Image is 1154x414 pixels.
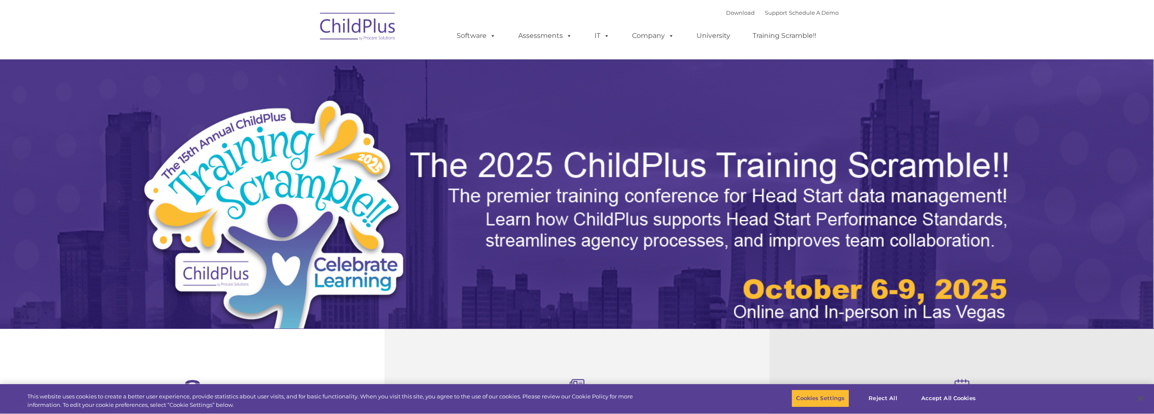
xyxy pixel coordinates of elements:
a: Support [765,9,787,16]
img: ChildPlus by Procare Solutions [316,7,400,49]
a: Software [448,27,504,44]
a: Schedule A Demo [789,9,839,16]
div: This website uses cookies to create a better user experience, provide statistics about user visit... [27,393,635,409]
span: Last name [117,56,143,62]
button: Cookies Settings [791,390,849,407]
a: Assessments [510,27,581,44]
button: Reject All [856,390,909,407]
button: Accept All Cookies [916,390,980,407]
a: Company [624,27,683,44]
span: Phone number [117,90,153,96]
a: IT [586,27,618,44]
button: Close [1131,389,1150,408]
a: Training Scramble!! [744,27,825,44]
a: University [688,27,739,44]
a: Download [726,9,755,16]
font: | [726,9,839,16]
